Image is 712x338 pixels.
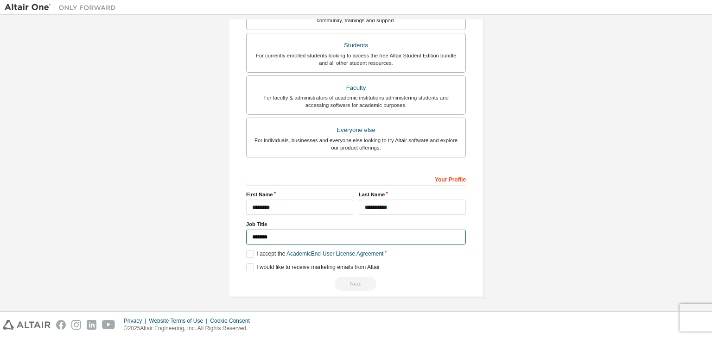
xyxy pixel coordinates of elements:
[246,171,466,186] div: Your Profile
[252,124,460,137] div: Everyone else
[286,250,383,257] a: Academic End-User License Agreement
[246,220,466,228] label: Job Title
[252,94,460,109] div: For faculty & administrators of academic institutions administering students and accessing softwa...
[87,320,96,330] img: linkedin.svg
[246,191,353,198] label: First Name
[252,52,460,67] div: For currently enrolled students looking to access the free Altair Student Edition bundle and all ...
[252,81,460,94] div: Faculty
[124,317,149,325] div: Privacy
[56,320,66,330] img: facebook.svg
[102,320,115,330] img: youtube.svg
[252,39,460,52] div: Students
[124,325,255,332] p: © 2025 Altair Engineering, Inc. All Rights Reserved.
[210,317,255,325] div: Cookie Consent
[149,317,210,325] div: Website Terms of Use
[246,263,380,271] label: I would like to receive marketing emails from Altair
[359,191,466,198] label: Last Name
[5,3,121,12] img: Altair One
[3,320,51,330] img: altair_logo.svg
[252,137,460,151] div: For individuals, businesses and everyone else looking to try Altair software and explore our prod...
[71,320,81,330] img: instagram.svg
[246,250,383,258] label: I accept the
[246,277,466,291] div: Read and acccept EULA to continue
